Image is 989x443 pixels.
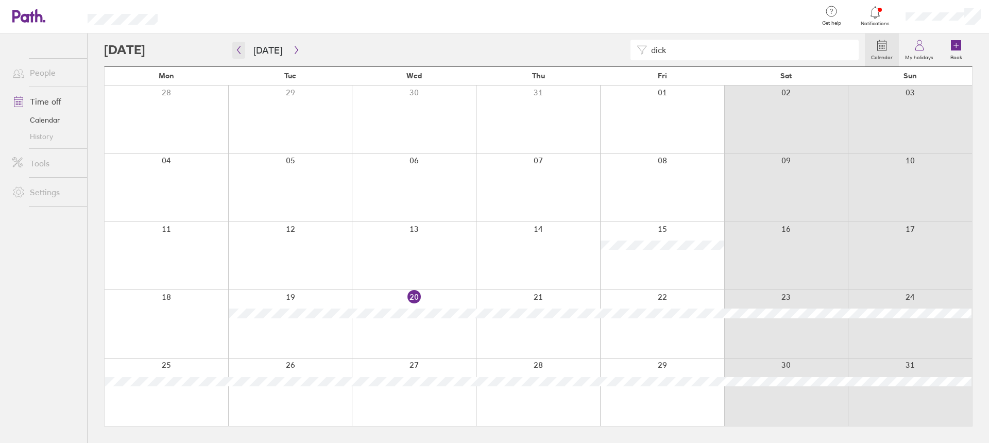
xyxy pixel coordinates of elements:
span: Notifications [859,21,892,27]
input: Filter by employee [647,40,852,60]
span: Get help [815,20,848,26]
a: Settings [4,182,87,202]
label: Calendar [865,52,899,61]
a: My holidays [899,33,940,66]
span: Sat [780,72,792,80]
span: Tue [284,72,296,80]
span: Fri [658,72,667,80]
span: Wed [406,72,422,80]
a: Calendar [865,33,899,66]
label: Book [944,52,968,61]
span: Mon [159,72,174,80]
a: Tools [4,153,87,174]
a: Notifications [859,5,892,27]
a: People [4,62,87,83]
label: My holidays [899,52,940,61]
a: Calendar [4,112,87,128]
span: Thu [532,72,545,80]
a: Time off [4,91,87,112]
button: [DATE] [245,42,291,59]
a: History [4,128,87,145]
a: Book [940,33,973,66]
span: Sun [903,72,917,80]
